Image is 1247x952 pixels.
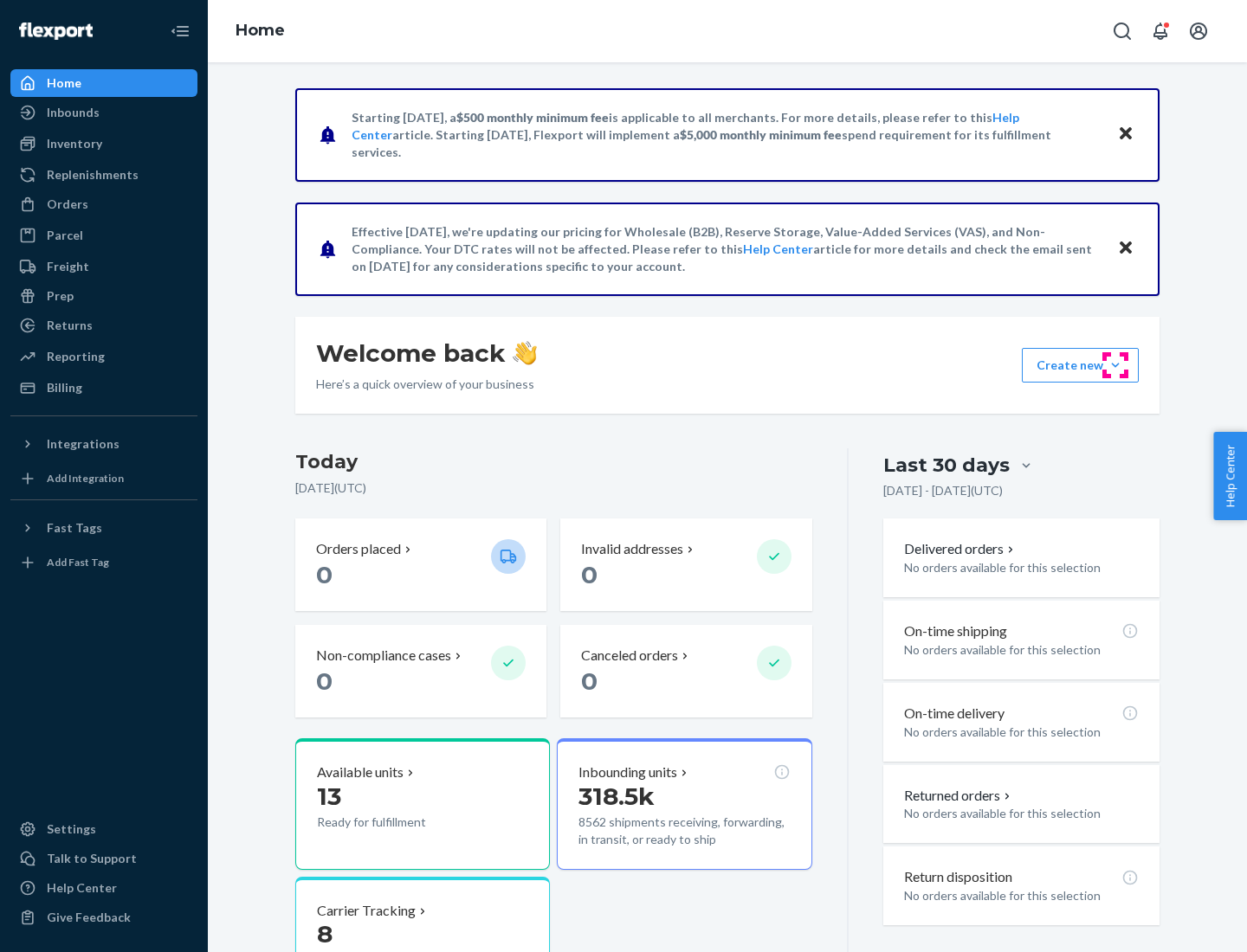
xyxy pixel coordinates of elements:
[10,161,197,189] a: Replenishments
[295,625,546,717] button: Non-compliance cases 0
[904,867,1012,887] p: Return disposition
[581,666,598,696] span: 0
[10,374,197,402] a: Billing
[10,549,197,576] a: Add Fast Tag
[295,479,812,497] p: [DATE] ( UTC )
[10,222,197,249] a: Parcel
[317,782,341,811] span: 13
[10,253,197,280] a: Freight
[10,99,197,126] a: Inbounds
[163,14,197,48] button: Close Navigation
[47,850,137,867] div: Talk to Support
[10,874,197,902] a: Help Center
[236,21,285,40] a: Home
[47,435,120,453] div: Integrations
[904,621,1007,641] p: On-time shipping
[904,559,1139,576] p: No orders available for this selection
[47,74,81,92] div: Home
[316,646,451,666] p: Non-compliance cases
[578,782,655,811] span: 318.5k
[47,379,82,396] div: Billing
[680,127,842,142] span: $5,000 monthly minimum fee
[317,762,404,782] p: Available units
[47,227,83,244] div: Parcel
[10,282,197,310] a: Prep
[904,887,1139,904] p: No orders available for this selection
[560,625,811,717] button: Canceled orders 0
[47,166,139,183] div: Replenishments
[10,343,197,370] a: Reporting
[317,814,477,831] p: Ready for fulfillment
[10,465,197,492] a: Add Integration
[10,815,197,843] a: Settings
[581,646,678,666] p: Canceled orders
[47,519,102,537] div: Fast Tags
[295,448,812,476] h3: Today
[295,738,550,870] button: Available units13Ready for fulfillment
[19,23,93,40] img: Flexport logo
[317,901,416,921] p: Carrier Tracking
[1115,122,1137,147] button: Close
[1213,432,1247,520] button: Help Center
[904,786,1014,806] button: Returned orders
[581,560,598,589] span: 0
[883,482,1003,499] p: [DATE] - [DATE] ( UTC )
[352,109,1101,161] p: Starting [DATE], a is applicable to all merchants. For more details, please refer to this article...
[10,430,197,458] button: Integrations
[1115,236,1137,261] button: Close
[456,110,609,125] span: $500 monthly minimum fee
[560,518,811,611] button: Invalid addresses 0
[904,805,1139,822] p: No orders available for this selection
[578,762,677,782] p: Inbounding units
[316,666,333,696] span: 0
[47,104,100,121] div: Inbounds
[317,919,333,949] span: 8
[47,820,96,838] div: Settings
[10,514,197,542] button: Fast Tags
[295,518,546,611] button: Orders placed 0
[47,909,131,926] div: Give Feedback
[904,641,1139,659] p: No orders available for this selection
[47,348,105,365] div: Reporting
[557,738,811,870] button: Inbounding units318.5k8562 shipments receiving, forwarding, in transit, or ready to ship
[316,560,333,589] span: 0
[904,539,1018,559] button: Delivered orders
[10,130,197,158] a: Inventory
[47,287,74,305] div: Prep
[47,317,93,334] div: Returns
[904,724,1139,741] p: No orders available for this selection
[10,190,197,218] a: Orders
[47,258,89,275] div: Freight
[578,814,790,848] p: 8562 shipments receiving, forwarding, in transit, or ready to ship
[316,338,537,369] h1: Welcome back
[904,704,1005,724] p: On-time delivery
[883,452,1010,479] div: Last 30 days
[47,471,124,486] div: Add Integration
[1143,14,1178,48] button: Open notifications
[10,312,197,339] a: Returns
[10,845,197,872] a: Talk to Support
[1105,14,1140,48] button: Open Search Box
[581,539,683,559] p: Invalid addresses
[316,376,537,393] p: Here’s a quick overview of your business
[513,341,537,365] img: hand-wave emoji
[1022,348,1139,383] button: Create new
[352,223,1101,275] p: Effective [DATE], we're updating our pricing for Wholesale (B2B), Reserve Storage, Value-Added Se...
[10,904,197,931] button: Give Feedback
[222,6,299,56] ol: breadcrumbs
[316,539,401,559] p: Orders placed
[47,196,88,213] div: Orders
[47,879,117,897] div: Help Center
[10,69,197,97] a: Home
[743,241,813,256] a: Help Center
[1181,14,1216,48] button: Open account menu
[47,135,102,152] div: Inventory
[47,555,109,569] div: Add Fast Tag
